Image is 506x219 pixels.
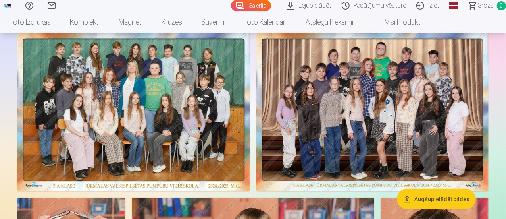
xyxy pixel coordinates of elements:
[363,11,431,33] a: Visi produkti
[296,11,363,33] a: Atslēgu piekariņi
[234,11,296,33] a: Foto kalendāri
[3,3,12,8] img: /fa1
[397,189,476,209] button: Augšupielādēt bildes
[60,11,109,33] a: Komplekti
[152,11,192,33] a: Krūzes
[477,1,494,10] span: Grozs
[497,1,506,10] span: 0
[192,11,234,33] a: Suvenīri
[109,11,152,33] a: Magnēti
